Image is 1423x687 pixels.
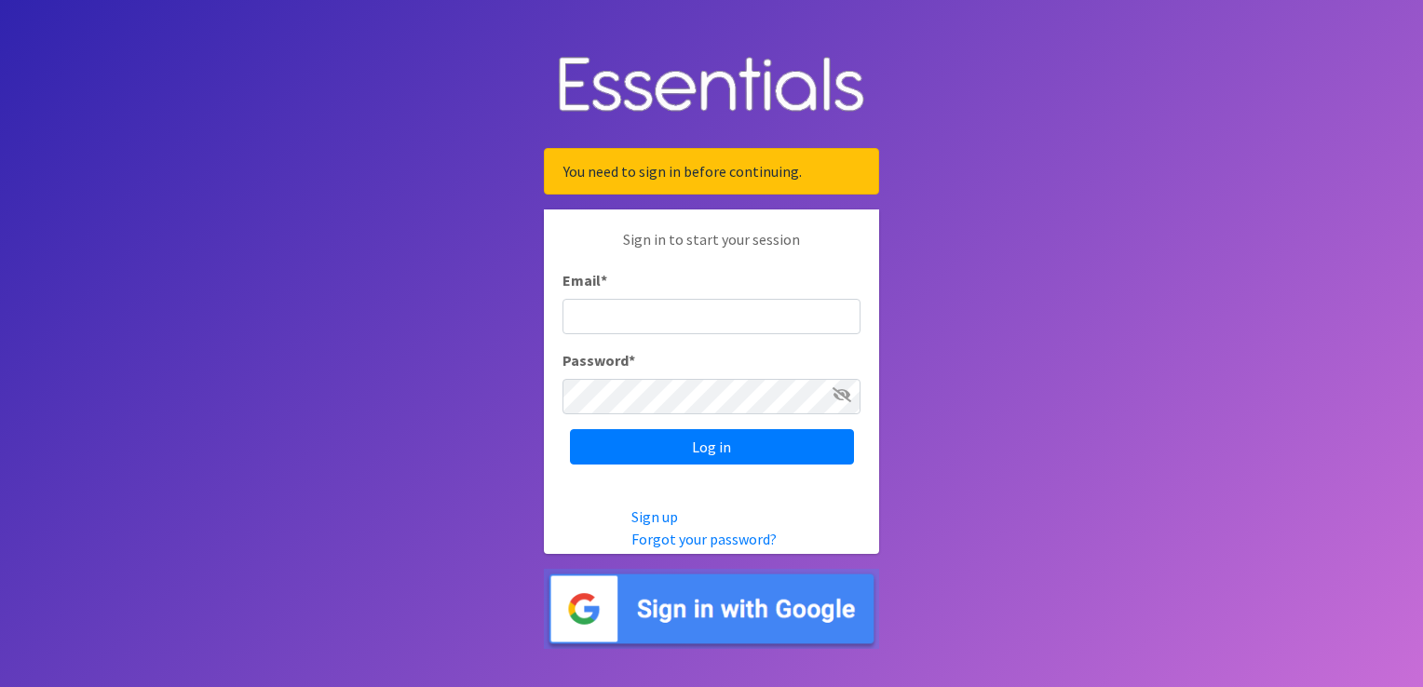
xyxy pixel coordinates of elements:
abbr: required [601,271,607,290]
a: Forgot your password? [631,530,777,548]
a: Sign up [631,507,678,526]
label: Email [562,269,607,291]
div: You need to sign in before continuing. [544,148,879,195]
p: Sign in to start your session [562,228,861,269]
label: Password [562,349,635,371]
abbr: required [629,351,635,370]
img: Human Essentials [544,38,879,134]
input: Log in [570,429,854,465]
img: Sign in with Google [544,569,879,650]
